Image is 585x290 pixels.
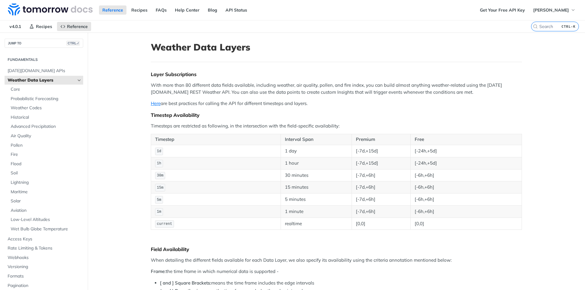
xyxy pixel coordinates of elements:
[281,134,352,145] th: Interval Span
[352,218,411,230] td: [0,0]
[477,5,528,15] a: Get Your Free API Key
[157,173,164,178] span: 30m
[410,218,522,230] td: [0,0]
[8,3,93,16] img: Tomorrow.io Weather API Docs
[8,103,83,113] a: Weather Codes
[151,42,522,53] h1: Weather Data Layers
[281,169,352,181] td: 30 minutes
[410,194,522,206] td: [-6h,+6h]
[11,217,82,223] span: Low-Level Altitudes
[151,268,166,274] strong: Frame:
[11,180,82,186] span: Lightning
[11,198,82,204] span: Solar
[11,133,82,139] span: Air Quality
[11,152,82,158] span: Fire
[222,5,250,15] a: API Status
[11,114,82,121] span: Historical
[352,169,411,181] td: [-7d,+6h]
[8,113,83,122] a: Historical
[8,131,83,141] a: Air Quality
[11,96,82,102] span: Probabilistic Forecasting
[281,205,352,218] td: 1 minute
[410,181,522,194] td: [-6h,+6h]
[281,145,352,157] td: 1 day
[11,161,82,167] span: Flood
[151,112,522,118] div: Timestep Availability
[99,5,126,15] a: Reference
[160,280,211,286] strong: [ and ] Square Brackets:
[8,141,83,150] a: Pollen
[11,208,82,214] span: Aviation
[26,22,55,31] a: Recipes
[157,210,161,214] span: 1m
[8,225,83,234] a: Wet Bulb Globe Temperature
[8,215,83,224] a: Low-Level Altitudes
[352,134,411,145] th: Premium
[157,186,164,190] span: 15m
[8,245,82,251] span: Rate Limiting & Tokens
[8,68,82,74] span: [DATE][DOMAIN_NAME] APIs
[8,264,82,270] span: Versioning
[11,124,82,130] span: Advanced Precipitation
[352,181,411,194] td: [-7d,+6h]
[151,268,522,275] p: the time frame in which numerical data is supported -
[5,39,83,48] button: JUMP TOCTRL-/
[8,122,83,131] a: Advanced Precipitation
[8,187,83,197] a: Maritime
[151,82,522,96] p: With more than 80 different data fields available, including weather, air quality, pollen, and fi...
[151,134,281,145] th: Timestep
[352,194,411,206] td: [-7d,+6h]
[533,7,569,13] span: [PERSON_NAME]
[57,22,91,31] a: Reference
[5,272,83,281] a: Formats
[560,23,577,30] kbd: CTRL-K
[8,197,83,206] a: Solar
[8,273,82,279] span: Formats
[5,244,83,253] a: Rate Limiting & Tokens
[172,5,203,15] a: Help Center
[352,205,411,218] td: [-7d,+6h]
[151,100,522,107] p: are best practices for calling the API for different timesteps and layers.
[6,22,24,31] span: v4.0.1
[530,5,579,15] button: [PERSON_NAME]
[157,198,161,202] span: 5m
[5,76,83,85] a: Weather Data LayersHide subpages for Weather Data Layers
[204,5,221,15] a: Blog
[8,178,83,187] a: Lightning
[11,170,82,176] span: Soil
[36,24,52,29] span: Recipes
[352,145,411,157] td: [-7d,+15d]
[281,181,352,194] td: 15 minutes
[8,283,82,289] span: Pagination
[11,86,82,93] span: Core
[151,100,161,106] a: Here
[8,255,82,261] span: Webhooks
[11,142,82,148] span: Pollen
[281,218,352,230] td: realtime
[157,161,161,166] span: 1h
[5,235,83,244] a: Access Keys
[281,157,352,169] td: 1 hour
[8,150,83,159] a: Fire
[151,71,522,77] div: Layer Subscriptions
[5,66,83,75] a: [DATE][DOMAIN_NAME] APIs
[410,169,522,181] td: [-6h,+6h]
[8,77,75,83] span: Weather Data Layers
[152,5,170,15] a: FAQs
[151,246,522,252] div: Field Availability
[157,149,161,153] span: 1d
[157,222,172,226] span: current
[11,105,82,111] span: Weather Codes
[160,280,522,287] li: means the time frame includes the edge intervals
[11,189,82,195] span: Maritime
[410,145,522,157] td: [-24h,+5d]
[5,262,83,271] a: Versioning
[151,257,522,264] p: When detailing the different fields available for each Data Layer, we also specify its availabili...
[77,78,82,83] button: Hide subpages for Weather Data Layers
[533,24,538,29] svg: Search
[352,157,411,169] td: [-7d,+15d]
[8,94,83,103] a: Probabilistic Forecasting
[8,159,83,169] a: Flood
[128,5,151,15] a: Recipes
[5,253,83,262] a: Webhooks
